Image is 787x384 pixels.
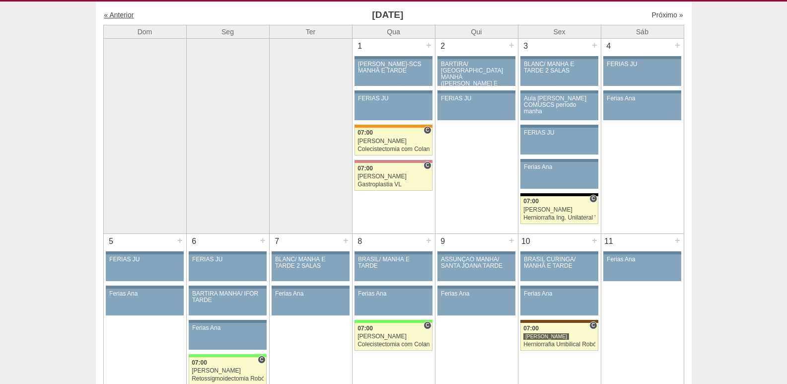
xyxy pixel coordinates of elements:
[524,95,595,115] div: Aula [PERSON_NAME] COMUSCS período manha
[106,289,183,315] a: Ferias Ana
[355,163,432,191] a: C 07:00 [PERSON_NAME] Gastroplastia VL
[355,59,432,86] a: [PERSON_NAME]-SCS MANHÃ E TARDE
[424,161,431,169] span: Consultório
[520,289,598,315] a: Ferias Ana
[358,291,429,297] div: Ferias Ana
[358,61,429,74] div: [PERSON_NAME]-SCS MANHÃ E TARDE
[358,325,373,332] span: 07:00
[192,291,263,304] div: BARTIRA MANHÃ/ IFOR TARDE
[520,196,598,224] a: C 07:00 [PERSON_NAME] Herniorrafia Ing. Unilateral VL
[186,25,269,38] th: Seg
[269,25,352,38] th: Ter
[243,8,532,22] h3: [DATE]
[507,39,516,52] div: +
[275,256,346,269] div: BLANC/ MANHÃ E TARDE 2 SALAS
[103,25,186,38] th: Dom
[358,138,429,145] div: [PERSON_NAME]
[189,251,266,254] div: Key: Aviso
[520,251,598,254] div: Key: Aviso
[441,291,512,297] div: Ferias Ana
[358,341,429,348] div: Colecistectomia com Colangiografia VL
[355,251,432,254] div: Key: Aviso
[353,39,368,54] div: 1
[520,93,598,120] a: Aula [PERSON_NAME] COMUSCS período manha
[358,129,373,136] span: 07:00
[523,325,539,332] span: 07:00
[520,56,598,59] div: Key: Aviso
[520,320,598,323] div: Key: Santa Joana
[518,25,601,38] th: Sex
[358,95,429,102] div: FERIAS JU
[590,234,599,247] div: +
[603,254,681,281] a: Ferias Ana
[523,198,539,205] span: 07:00
[520,193,598,196] div: Key: Blanc
[355,90,432,93] div: Key: Aviso
[358,256,429,269] div: BRASIL/ MANHÃ E TARDE
[590,39,599,52] div: +
[109,256,180,263] div: FERIAS JU
[437,93,515,120] a: FERIAS JU
[270,234,285,249] div: 7
[589,321,597,329] span: Consultório
[523,341,595,348] div: Herniorrafia Umbilical Robótica
[603,251,681,254] div: Key: Aviso
[520,125,598,128] div: Key: Aviso
[524,61,595,74] div: BLANC/ MANHÃ E TARDE 2 SALAS
[192,359,207,366] span: 07:00
[106,254,183,281] a: FERIAS JU
[272,251,349,254] div: Key: Aviso
[673,39,682,52] div: +
[192,256,263,263] div: FERIAS JU
[437,90,515,93] div: Key: Aviso
[435,234,451,249] div: 9
[275,291,346,297] div: Ferias Ana
[189,289,266,315] a: BARTIRA MANHÃ/ IFOR TARDE
[355,93,432,120] a: FERIAS JU
[358,165,373,172] span: 07:00
[601,39,617,54] div: 4
[523,333,569,340] div: [PERSON_NAME]
[437,254,515,281] a: ASSUNÇÃO MANHÃ/ SANTA JOANA TARDE
[435,25,518,38] th: Qui
[189,320,266,323] div: Key: Aviso
[607,256,678,263] div: Ferias Ana
[106,251,183,254] div: Key: Aviso
[272,286,349,289] div: Key: Aviso
[441,61,512,100] div: BARTIRA/ [GEOGRAPHIC_DATA] MANHÃ ([PERSON_NAME] E ANA)/ SANTA JOANA -TARDE
[524,291,595,297] div: Ferias Ana
[352,25,435,38] th: Qua
[524,164,595,170] div: Ferias Ana
[523,215,595,221] div: Herniorrafia Ing. Unilateral VL
[104,234,119,249] div: 5
[603,59,681,86] a: FERIAS JU
[358,181,429,188] div: Gastroplastia VL
[589,195,597,203] span: Consultório
[437,251,515,254] div: Key: Aviso
[518,234,534,249] div: 10
[601,25,684,38] th: Sáb
[441,256,512,269] div: ASSUNÇÃO MANHÃ/ SANTA JOANA TARDE
[192,325,263,331] div: Ferias Ana
[176,234,184,247] div: +
[520,162,598,189] a: Ferias Ana
[603,56,681,59] div: Key: Aviso
[437,59,515,86] a: BARTIRA/ [GEOGRAPHIC_DATA] MANHÃ ([PERSON_NAME] E ANA)/ SANTA JOANA -TARDE
[189,254,266,281] a: FERIAS JU
[272,289,349,315] a: Ferias Ana
[109,291,180,297] div: Ferias Ana
[607,95,678,102] div: Ferias Ana
[355,320,432,323] div: Key: Brasil
[507,234,516,247] div: +
[425,234,433,247] div: +
[441,95,512,102] div: FERIAS JU
[355,286,432,289] div: Key: Aviso
[524,130,595,136] div: FERIAS JU
[258,356,265,364] span: Consultório
[437,289,515,315] a: Ferias Ana
[520,323,598,351] a: C 07:00 [PERSON_NAME] Herniorrafia Umbilical Robótica
[425,39,433,52] div: +
[355,128,432,155] a: C 07:00 [PERSON_NAME] Colecistectomia com Colangiografia VL
[601,234,617,249] div: 11
[523,207,595,213] div: [PERSON_NAME]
